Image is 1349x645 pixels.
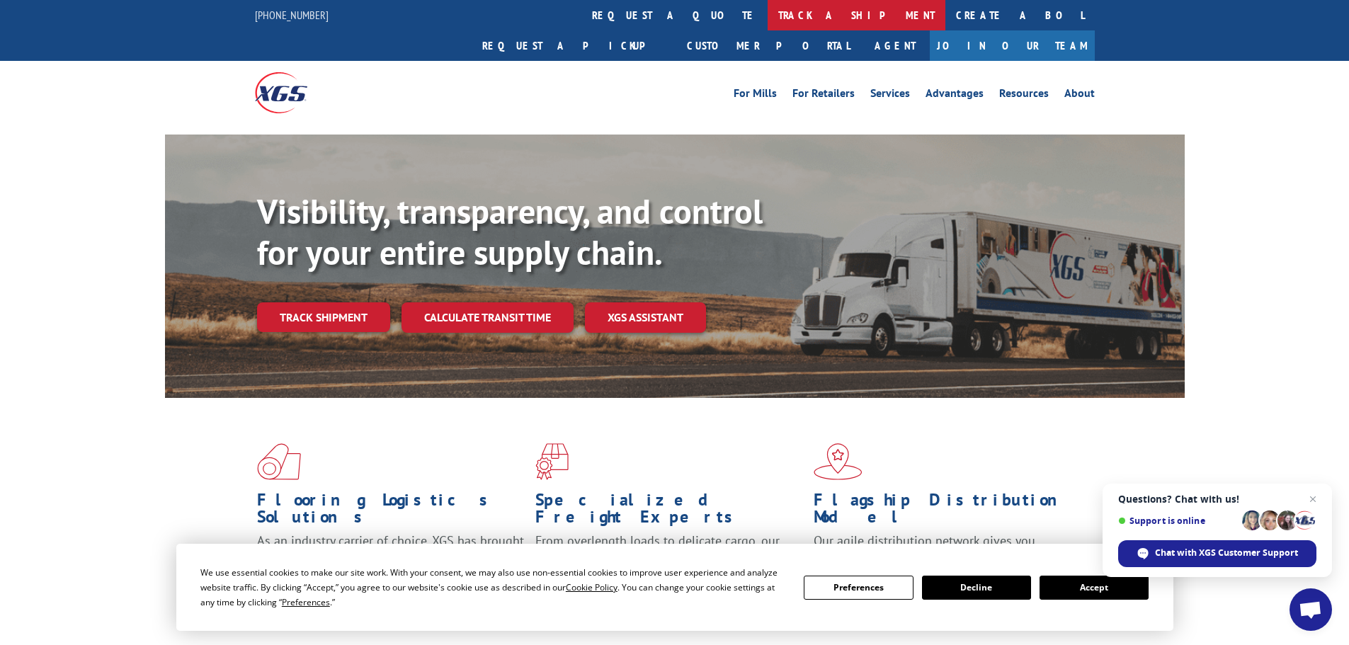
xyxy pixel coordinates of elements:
a: Customer Portal [676,30,860,61]
a: Advantages [926,88,984,103]
a: About [1064,88,1095,103]
span: As an industry carrier of choice, XGS has brought innovation and dedication to flooring logistics... [257,532,524,583]
button: Preferences [804,576,913,600]
a: For Retailers [792,88,855,103]
h1: Flagship Distribution Model [814,491,1081,532]
div: We use essential cookies to make our site work. With your consent, we may also use non-essential ... [200,565,787,610]
button: Accept [1040,576,1149,600]
a: Calculate transit time [402,302,574,333]
span: Preferences [282,596,330,608]
span: Our agile distribution network gives you nationwide inventory management on demand. [814,532,1074,566]
img: xgs-icon-flagship-distribution-model-red [814,443,863,480]
span: Support is online [1118,515,1237,526]
a: XGS ASSISTANT [585,302,706,333]
span: Questions? Chat with us! [1118,493,1316,505]
button: Decline [922,576,1031,600]
a: [PHONE_NUMBER] [255,8,329,22]
img: xgs-icon-focused-on-flooring-red [535,443,569,480]
p: From overlength loads to delicate cargo, our experienced staff knows the best way to move your fr... [535,532,803,595]
a: Resources [999,88,1049,103]
div: Open chat [1290,588,1332,631]
span: Chat with XGS Customer Support [1155,547,1298,559]
img: xgs-icon-total-supply-chain-intelligence-red [257,443,301,480]
a: Join Our Team [930,30,1095,61]
h1: Specialized Freight Experts [535,491,803,532]
span: Close chat [1304,491,1321,508]
a: Request a pickup [472,30,676,61]
a: For Mills [734,88,777,103]
span: Cookie Policy [566,581,617,593]
div: Cookie Consent Prompt [176,544,1173,631]
a: Services [870,88,910,103]
div: Chat with XGS Customer Support [1118,540,1316,567]
a: Track shipment [257,302,390,332]
h1: Flooring Logistics Solutions [257,491,525,532]
a: Agent [860,30,930,61]
b: Visibility, transparency, and control for your entire supply chain. [257,189,763,274]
